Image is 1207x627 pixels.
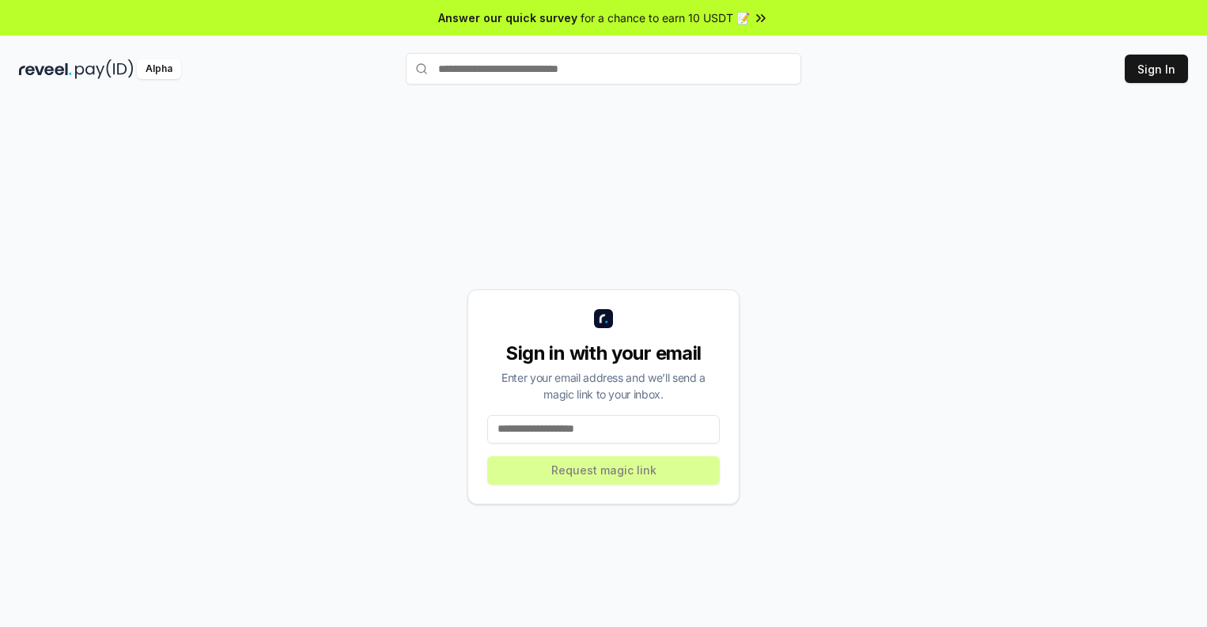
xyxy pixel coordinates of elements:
[19,59,72,79] img: reveel_dark
[487,341,720,366] div: Sign in with your email
[75,59,134,79] img: pay_id
[1125,55,1188,83] button: Sign In
[438,9,577,26] span: Answer our quick survey
[137,59,181,79] div: Alpha
[487,369,720,402] div: Enter your email address and we’ll send a magic link to your inbox.
[581,9,750,26] span: for a chance to earn 10 USDT 📝
[594,309,613,328] img: logo_small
